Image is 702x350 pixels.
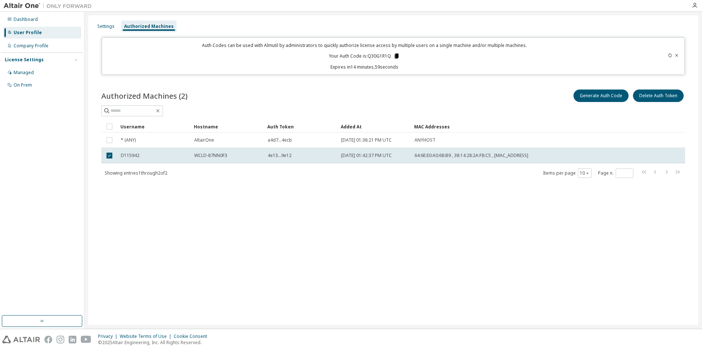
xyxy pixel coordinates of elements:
[106,42,623,48] p: Auth Codes can be used with Almutil by administrators to quickly authorize license access by mult...
[341,121,408,132] div: Added At
[57,336,64,343] img: instagram.svg
[98,339,211,346] p: © 2025 Altair Engineering, Inc. All Rights Reserved.
[101,91,188,101] span: Authorized Machines (2)
[98,333,120,339] div: Privacy
[5,57,44,63] div: License Settings
[97,23,115,29] div: Settings
[415,153,528,158] span: 64:6E:E0:A0:68:B9 , 38:14:28:2A:F8:C5 , [MAC_ADDRESS]
[341,153,392,158] span: [DATE] 01:42:37 PM UTC
[341,137,392,143] span: [DATE] 01:38:21 PM UTC
[633,90,684,102] button: Delete Auth Token
[106,64,623,70] p: Expires in 14 minutes, 59 seconds
[14,70,34,76] div: Managed
[543,168,591,178] span: Items per page
[267,121,335,132] div: Auth Token
[14,30,42,36] div: User Profile
[194,121,261,132] div: Hostname
[124,23,174,29] div: Authorized Machines
[415,137,435,143] span: ANYHOST
[4,2,95,10] img: Altair One
[120,121,188,132] div: Username
[14,43,48,49] div: Company Profile
[2,336,40,343] img: altair_logo.svg
[81,336,91,343] img: youtube.svg
[120,333,174,339] div: Website Terms of Use
[194,137,214,143] span: AltairOne
[14,82,32,88] div: On Prem
[573,90,629,102] button: Generate Auth Code
[121,137,136,143] span: * (ANY)
[414,121,608,132] div: MAC Addresses
[329,53,400,59] p: Your Auth Code is: Q30G1R1Q
[44,336,52,343] img: facebook.svg
[194,153,227,158] span: WCLD-87NN0F3
[174,333,211,339] div: Cookie Consent
[268,137,292,143] span: a4d7...4ecb
[598,168,633,178] span: Page n.
[268,153,292,158] span: 4e13...9e12
[580,170,590,176] button: 10
[121,153,140,158] span: D115942
[69,336,76,343] img: linkedin.svg
[105,170,167,176] span: Showing entries 1 through 2 of 2
[14,17,38,22] div: Dashboard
